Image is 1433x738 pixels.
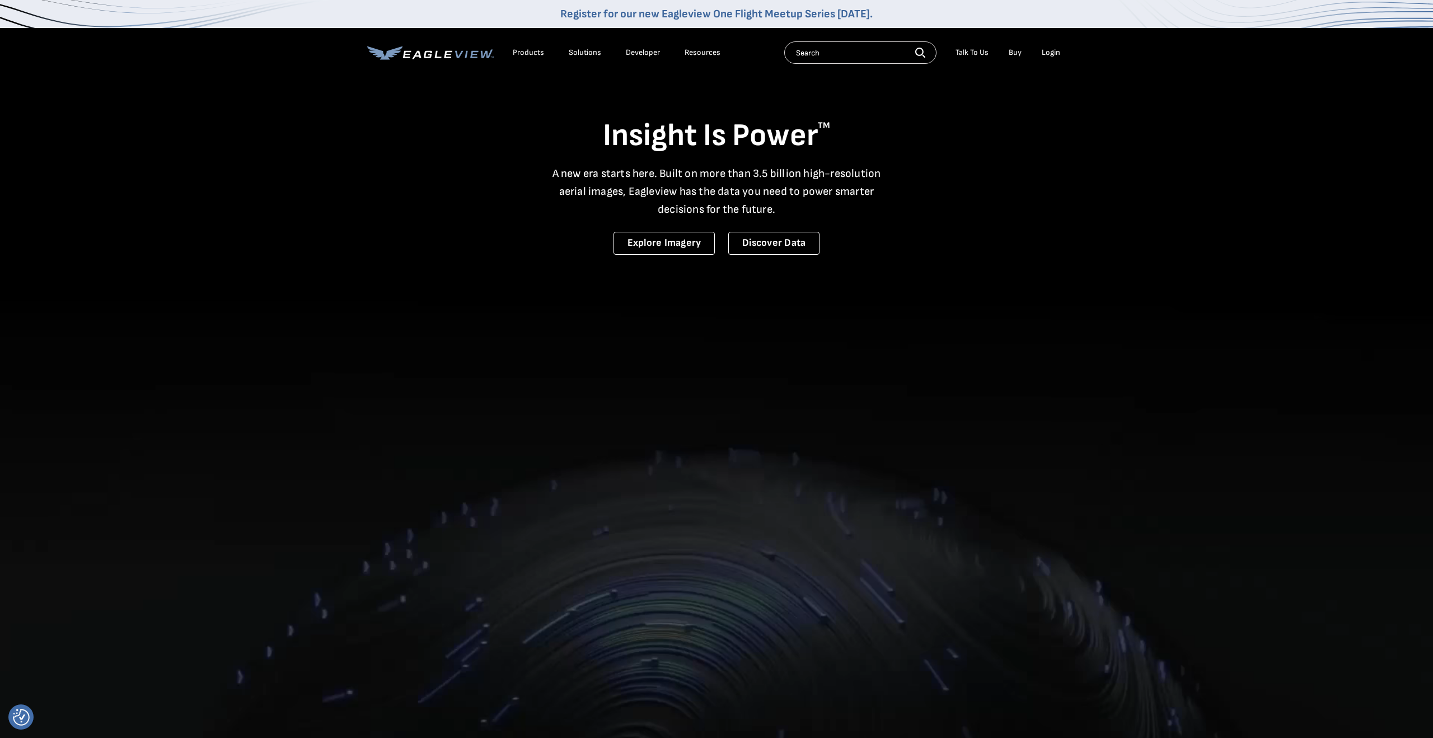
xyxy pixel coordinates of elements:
a: Discover Data [728,232,819,255]
a: Buy [1009,48,1022,58]
div: Solutions [569,48,601,58]
img: Revisit consent button [13,709,30,726]
h1: Insight Is Power [367,116,1066,156]
a: Register for our new Eagleview One Flight Meetup Series [DATE]. [560,7,873,21]
a: Developer [626,48,660,58]
div: Login [1042,48,1060,58]
button: Consent Preferences [13,709,30,726]
a: Explore Imagery [614,232,715,255]
div: Products [513,48,544,58]
div: Talk To Us [956,48,989,58]
input: Search [784,41,936,64]
div: Resources [685,48,720,58]
sup: TM [818,120,830,131]
p: A new era starts here. Built on more than 3.5 billion high-resolution aerial images, Eagleview ha... [545,165,888,218]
